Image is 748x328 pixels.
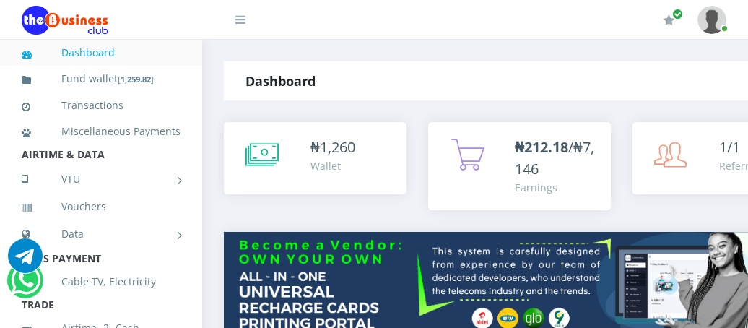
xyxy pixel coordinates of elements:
[719,137,740,157] span: 1/1
[22,265,181,298] a: Cable TV, Electricity
[224,122,406,194] a: ₦1,260 Wallet
[22,89,181,122] a: Transactions
[310,158,355,173] div: Wallet
[8,249,43,273] a: Chat for support
[22,161,181,197] a: VTU
[22,115,181,148] a: Miscellaneous Payments
[22,216,181,252] a: Data
[245,72,316,90] strong: Dashboard
[672,9,683,20] span: Renew/Upgrade Subscription
[697,6,726,34] img: User
[22,36,181,69] a: Dashboard
[22,190,181,223] a: Vouchers
[664,14,674,26] i: Renew/Upgrade Subscription
[515,180,596,195] div: Earnings
[118,74,154,85] small: [ ]
[320,137,355,157] span: 1,260
[121,74,151,85] b: 1,259.82
[22,62,181,96] a: Fund wallet[1,259.82]
[22,6,108,35] img: Logo
[310,137,355,158] div: ₦
[515,137,568,157] b: ₦212.18
[515,137,594,178] span: /₦7,146
[11,274,40,298] a: Chat for support
[428,122,611,210] a: ₦212.18/₦7,146 Earnings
